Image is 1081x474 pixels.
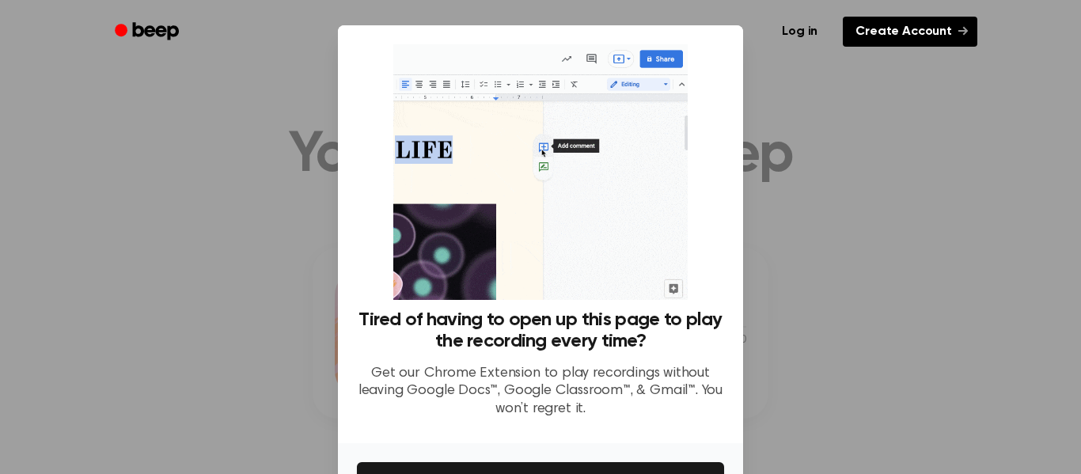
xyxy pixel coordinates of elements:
a: Beep [104,17,193,47]
a: Create Account [843,17,977,47]
p: Get our Chrome Extension to play recordings without leaving Google Docs™, Google Classroom™, & Gm... [357,365,724,419]
img: Beep extension in action [393,44,687,300]
h3: Tired of having to open up this page to play the recording every time? [357,309,724,352]
a: Log in [766,13,833,50]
